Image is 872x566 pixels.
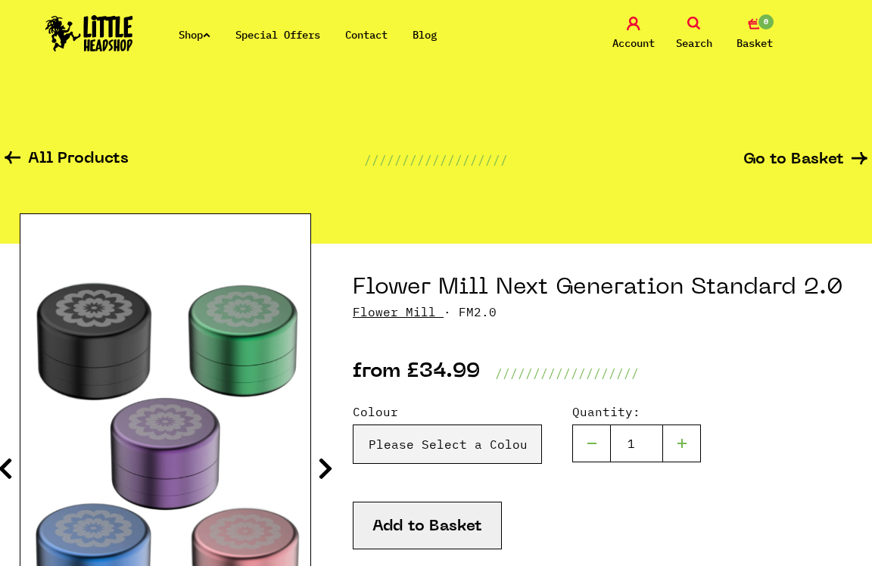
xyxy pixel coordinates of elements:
[610,424,663,462] input: 1
[413,28,437,42] a: Blog
[179,28,210,42] a: Shop
[235,28,320,42] a: Special Offers
[612,34,655,52] span: Account
[728,17,781,52] a: 0 Basket
[668,17,721,52] a: Search
[345,28,388,42] a: Contact
[737,34,773,52] span: Basket
[353,274,852,303] h1: Flower Mill Next Generation Standard 2.0
[353,304,436,319] a: Flower Mill
[676,34,712,52] span: Search
[5,151,129,169] a: All Products
[572,403,701,421] label: Quantity:
[743,152,867,168] a: Go to Basket
[757,13,775,31] span: 0
[353,303,852,321] p: · FM2.0
[364,151,508,169] p: ///////////////////
[495,364,639,382] p: ///////////////////
[353,364,480,382] p: from £34.99
[45,15,133,51] img: Little Head Shop Logo
[353,403,542,421] label: Colour
[353,502,502,549] button: Add to Basket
